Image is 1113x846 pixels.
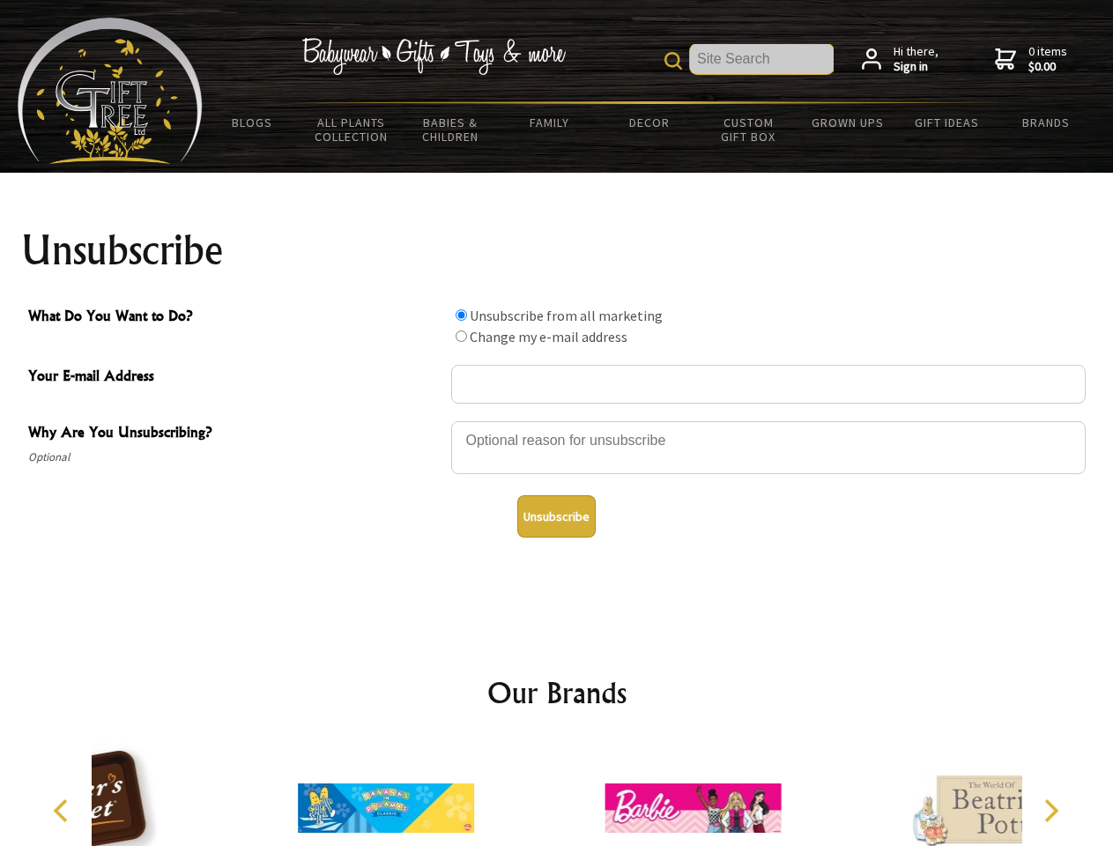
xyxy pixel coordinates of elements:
[1028,43,1067,75] span: 0 items
[664,52,682,70] img: product search
[470,307,663,324] label: Unsubscribe from all marketing
[28,305,442,330] span: What Do You Want to Do?
[28,447,442,468] span: Optional
[501,104,600,141] a: Family
[862,44,939,75] a: Hi there,Sign in
[35,672,1079,714] h2: Our Brands
[21,229,1093,271] h1: Unsubscribe
[44,791,83,830] button: Previous
[301,38,566,75] img: Babywear - Gifts - Toys & more
[456,309,467,321] input: What Do You Want to Do?
[451,421,1086,474] textarea: Why Are You Unsubscribing?
[456,330,467,342] input: What Do You Want to Do?
[451,365,1086,404] input: Your E-mail Address
[1028,59,1067,75] strong: $0.00
[28,365,442,390] span: Your E-mail Address
[599,104,699,141] a: Decor
[302,104,402,155] a: All Plants Collection
[517,495,596,538] button: Unsubscribe
[28,421,442,447] span: Why Are You Unsubscribing?
[470,328,627,345] label: Change my e-mail address
[1031,791,1070,830] button: Next
[18,18,203,164] img: Babyware - Gifts - Toys and more...
[894,59,939,75] strong: Sign in
[997,104,1096,141] a: Brands
[690,44,834,74] input: Site Search
[203,104,302,141] a: BLOGS
[897,104,997,141] a: Gift Ideas
[995,44,1067,75] a: 0 items$0.00
[699,104,798,155] a: Custom Gift Box
[798,104,897,141] a: Grown Ups
[894,44,939,75] span: Hi there,
[401,104,501,155] a: Babies & Children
